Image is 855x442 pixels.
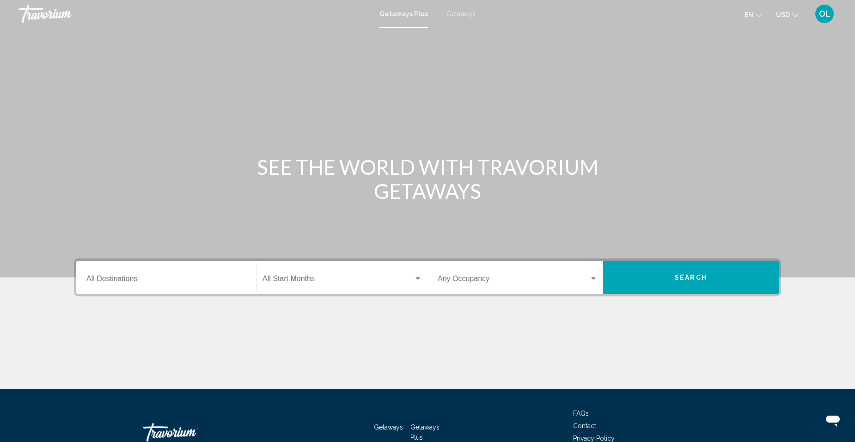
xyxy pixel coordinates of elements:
[603,261,779,294] button: Search
[76,261,779,294] div: Search widget
[379,10,428,18] a: Getaways Plus
[410,424,440,441] a: Getaways Plus
[254,155,601,203] h1: SEE THE WORLD WITH TRAVORIUM GETAWAYS
[776,8,799,21] button: Change currency
[675,274,707,282] span: Search
[374,424,403,431] a: Getaways
[573,410,589,417] a: FAQs
[812,4,837,24] button: User Menu
[819,9,831,18] span: OL
[745,8,762,21] button: Change language
[573,435,615,442] a: Privacy Policy
[818,405,848,435] iframe: Button to launch messaging window
[745,11,753,18] span: en
[18,5,370,23] a: Travorium
[776,11,790,18] span: USD
[446,10,476,18] a: Getaways
[573,422,596,430] a: Contact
